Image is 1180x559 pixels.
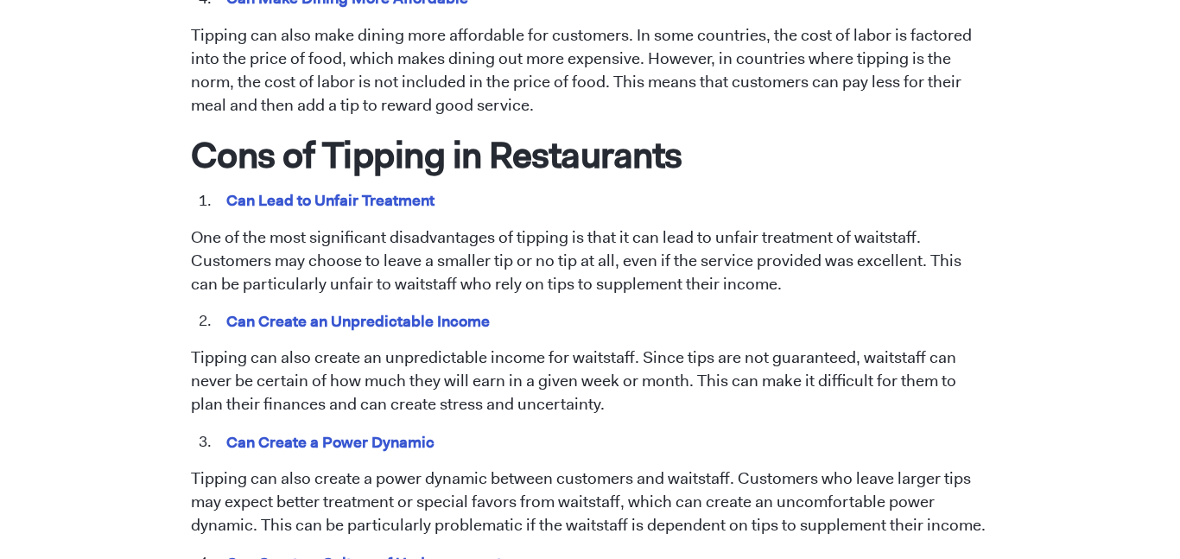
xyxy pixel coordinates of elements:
[224,429,438,455] mark: Can Create a Power Dynamic
[191,24,990,118] p: Tipping can also make dining more affordable for customers. In some countries, the cost of labor ...
[191,467,990,537] p: Tipping can also create a power dynamic between customers and waitstaff. Customers who leave larg...
[224,187,438,213] mark: Can Lead to Unfair Treatment
[191,226,990,296] p: One of the most significant disadvantages of tipping is that it can lead to unfair treatment of w...
[191,346,990,416] p: Tipping can also create an unpredictable income for waitstaff. Since tips are not guaranteed, wai...
[224,308,493,334] mark: Can Create an Unpredictable Income
[191,132,990,177] h1: Cons of Tipping in Restaurants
